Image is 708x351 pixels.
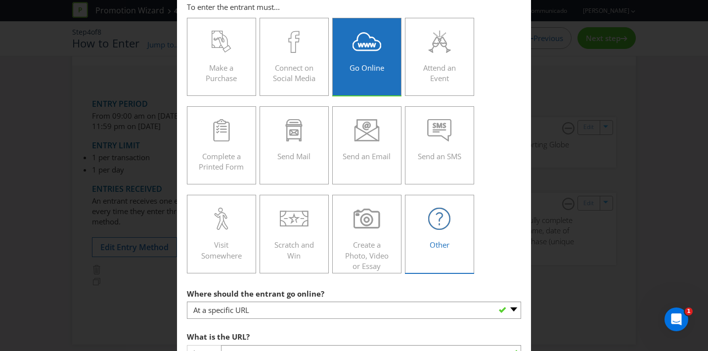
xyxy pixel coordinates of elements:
[273,63,315,83] span: Connect on Social Media
[350,63,384,73] span: Go Online
[664,307,688,331] iframe: Intercom live chat
[187,2,280,12] span: To enter the entrant must...
[206,63,237,83] span: Make a Purchase
[187,289,324,299] span: Where should the entrant go online?
[418,151,461,161] span: Send an SMS
[430,240,449,250] span: Other
[685,307,693,315] span: 1
[423,63,456,83] span: Attend an Event
[274,240,314,260] span: Scratch and Win
[277,151,310,161] span: Send Mail
[201,240,242,260] span: Visit Somewhere
[187,332,250,342] span: What is the URL?
[345,240,389,271] span: Create a Photo, Video or Essay
[199,151,244,172] span: Complete a Printed Form
[343,151,391,161] span: Send an Email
